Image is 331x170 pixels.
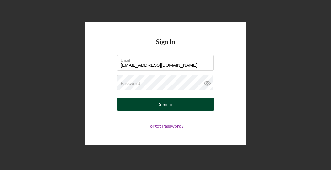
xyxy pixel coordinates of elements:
button: Sign In [117,98,214,111]
label: Email [121,55,214,63]
h4: Sign In [156,38,175,55]
a: Forgot Password? [147,123,184,129]
label: Password [121,81,140,86]
div: Sign In [159,98,172,111]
